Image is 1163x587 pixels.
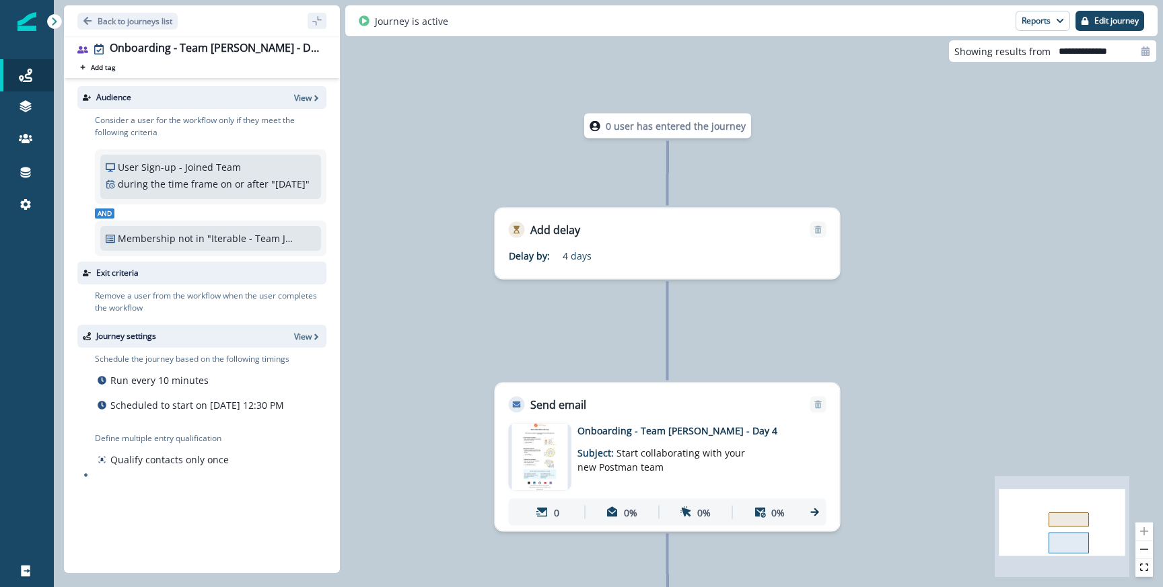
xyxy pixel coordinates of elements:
p: Consider a user for the workflow only if they meet the following criteria [95,114,326,139]
img: Inflection [17,12,36,31]
p: Qualify contacts only once [110,453,229,467]
button: Go back [77,13,178,30]
p: Exit criteria [96,267,139,279]
p: 0 user has entered the journey [606,119,746,133]
p: Back to journeys list [98,15,172,27]
p: Schedule the journey based on the following timings [95,353,289,365]
div: Send emailRemoveemail asset unavailableOnboarding - Team [PERSON_NAME] - Day 4Subject: Start coll... [495,383,841,532]
button: Reports [1016,11,1070,31]
p: " [DATE] " [271,177,310,191]
button: Edit journey [1076,11,1144,31]
button: Add tag [77,62,118,73]
p: Add delay [530,222,580,238]
span: And [95,208,114,219]
p: Journey settings [96,330,156,342]
p: Define multiple entry qualification [95,432,232,444]
p: Journey is active [375,14,448,28]
p: View [294,92,312,104]
p: 0% [771,505,785,519]
p: View [294,331,312,342]
button: fit view [1135,559,1153,577]
p: on or after [221,177,269,191]
button: View [294,92,321,104]
p: Scheduled to start on [DATE] 12:30 PM [110,398,284,412]
p: Delay by: [509,249,563,263]
p: 0% [624,505,637,519]
img: email asset unavailable [512,424,568,491]
div: Add delayRemoveDelay by:4 days [495,208,841,280]
p: 0% [697,505,711,519]
p: 0 [554,505,559,519]
p: Edit journey [1094,16,1139,26]
p: User Sign-up - Joined Team [118,160,241,174]
button: zoom out [1135,541,1153,559]
p: 4 days [563,249,731,263]
p: Audience [96,91,131,104]
p: not in [178,231,205,245]
p: "Iterable - Team Join - Export (suppress)" [207,231,298,245]
p: Run every 10 minutes [110,373,209,387]
div: Onboarding - Team [PERSON_NAME] - Day 4 [110,42,321,56]
p: during the time frame [118,177,218,191]
div: 0 user has entered the journey [538,114,797,139]
p: Send email [530,397,586,413]
p: Add tag [91,63,115,71]
p: Membership [118,231,176,245]
p: Showing results from [954,44,1051,58]
span: Start collaborating with your new Postman team [577,446,745,473]
p: Onboarding - Team [PERSON_NAME] - Day 4 [577,424,793,438]
p: Remove a user from the workflow when the user completes the workflow [95,290,326,314]
p: Subject: [577,438,746,474]
button: sidebar collapse toggle [308,13,326,29]
button: View [294,331,321,342]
